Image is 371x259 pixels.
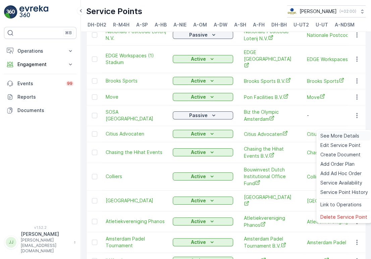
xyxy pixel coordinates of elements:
a: Events99 [4,77,76,90]
div: Toggle Row Selected [92,198,97,203]
p: Service Points [86,6,142,17]
a: Amsterdam Padel Tournament B.V. [244,236,296,249]
a: See More Details [318,131,371,141]
span: A-OM [193,21,207,28]
div: Toggle Row Selected [92,78,97,84]
a: Chasing the Hihat Events B.V. [244,146,296,159]
button: Active [173,197,233,205]
a: EDGE Workspaces (1) Stadium [106,52,166,66]
button: Active [173,130,233,138]
span: Delete Service Point [320,214,367,220]
button: Active [173,217,233,225]
img: basis-logo_rgb2x.png [287,8,297,15]
span: A-NDSM [335,21,355,28]
button: Active [173,172,233,180]
span: U-UT2 [294,21,309,28]
span: A-SP [136,21,148,28]
div: Toggle Row Selected [92,56,97,62]
p: ( +02:00 ) [339,9,356,14]
span: A-FH [253,21,265,28]
p: Active [191,94,206,100]
button: Active [173,238,233,246]
p: Active [191,131,206,137]
div: Toggle Row Selected [92,32,97,38]
div: Toggle Row Selected [92,150,97,155]
button: Operations [4,44,76,58]
a: Brooks Sports [106,77,166,84]
p: Active [191,218,206,225]
a: Olympisch Stadion Amsterdam [106,197,166,204]
div: Toggle Row Selected [92,131,97,137]
p: ⌘B [65,30,72,36]
p: Active [191,173,206,180]
a: Atletiekvereniging Phanos [244,215,296,228]
a: SOSA Olympisch Stadion [106,109,166,122]
div: Toggle Row Selected [92,174,97,179]
p: Passive [189,112,208,119]
button: Passive [173,31,233,39]
button: Active [173,93,233,101]
a: Bouwinvest Dutch Institutional Office Fund [244,166,296,187]
span: DH-DH2 [88,21,106,28]
span: Add Ad Hoc Order [320,170,362,177]
span: Link to Operations [320,201,362,208]
span: v 1.52.2 [4,225,76,229]
span: R-M4H [113,21,129,28]
span: See More Details [320,133,359,139]
a: Nationale Postcode Loterij N.V. [244,28,296,42]
button: Passive [173,111,233,119]
span: Citius Advocaten [106,131,166,137]
span: [GEOGRAPHIC_DATA] [106,197,166,204]
a: Citius Advocaten [244,131,296,138]
a: Add Order Plan [318,159,371,169]
div: JJ [6,237,16,248]
p: Active [191,197,206,204]
a: Colliers [106,173,166,180]
a: Biz the Olympic Amsterdam [244,109,296,122]
div: Toggle Row Selected [92,113,97,118]
p: Events [17,80,62,87]
span: SOSA [GEOGRAPHIC_DATA] [106,109,166,122]
a: Documents [4,104,76,117]
span: Service Availability [320,179,362,186]
p: Operations [17,48,63,54]
span: A-DW [214,21,227,28]
p: [PERSON_NAME] [21,231,70,238]
button: Active [173,77,233,85]
p: Active [191,77,206,84]
span: Service Point History [320,189,368,196]
a: Atletiekvereniging Phanos [106,218,166,225]
a: Move [106,94,166,100]
a: Amsterdam Padel Tournament [106,236,166,249]
span: U-UT [316,21,328,28]
a: Edit Service Point [318,141,371,150]
img: logo [4,5,17,19]
span: Add Order Plan [320,161,355,167]
span: EDGE [GEOGRAPHIC_DATA] [244,49,296,69]
button: [PERSON_NAME](+02:00) [287,5,366,17]
p: [PERSON_NAME] [300,8,337,15]
div: Toggle Row Selected [92,219,97,224]
span: A-SH [234,21,246,28]
p: Active [191,56,206,62]
a: Brooks Sports B.V. [244,77,296,85]
span: Nationale Postcode Loterij N.V. [106,28,166,42]
span: Edit Service Point [320,142,361,149]
a: Reports [4,90,76,104]
p: [PERSON_NAME][EMAIL_ADDRESS][DOMAIN_NAME] [21,238,70,254]
div: Toggle Row Selected [92,94,97,100]
a: Chasing the Hihat Events [106,149,166,156]
button: JJ[PERSON_NAME][PERSON_NAME][EMAIL_ADDRESS][DOMAIN_NAME] [4,231,76,254]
